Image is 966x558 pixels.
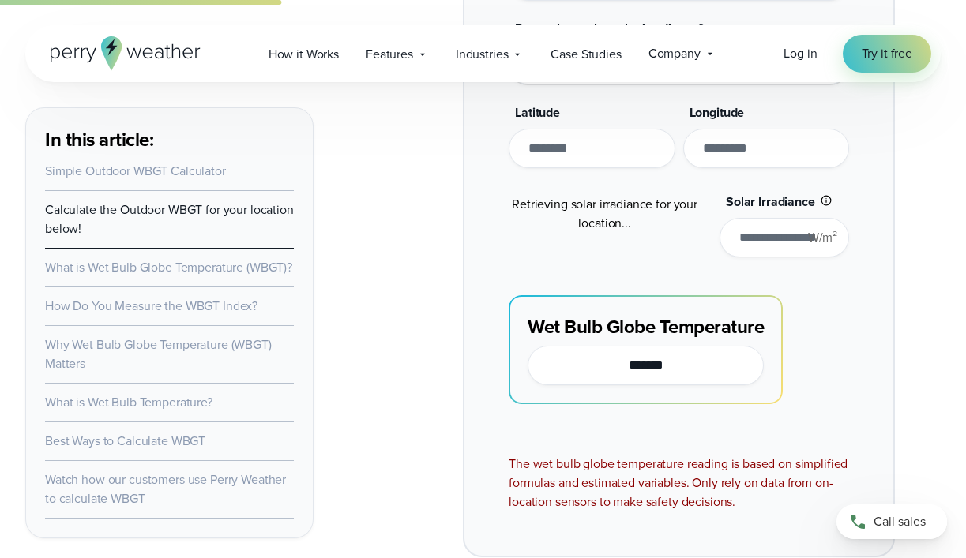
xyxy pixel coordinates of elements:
[648,44,701,63] span: Company
[874,512,926,531] span: Call sales
[843,35,931,73] a: Try it free
[45,200,294,238] a: Calculate the Outdoor WBGT for your location below!
[45,335,272,373] a: Why Wet Bulb Globe Temperature (WBGT) Matters
[45,258,292,276] a: What is Wet Bulb Globe Temperature (WBGT)?
[509,455,849,511] div: The wet bulb globe temperature reading is based on simplified formulas and estimated variables. O...
[45,162,226,180] a: Simple Outdoor WBGT Calculator
[45,432,205,450] a: Best Ways to Calculate WBGT
[836,504,947,539] a: Call sales
[515,20,703,38] span: Do you know the solar irradiance?
[45,393,212,411] a: What is Wet Bulb Temperature?
[269,45,339,64] span: How it Works
[456,45,509,64] span: Industries
[366,45,413,64] span: Features
[45,470,286,507] a: Watch how our customers use Perry Weather to calculate WBGT
[551,45,621,64] span: Case Studies
[512,195,697,232] span: Retrieving solar irradiance for your location...
[255,38,352,70] a: How it Works
[726,193,815,211] span: Solar Irradiance
[515,103,560,122] span: Latitude
[45,297,257,315] a: How Do You Measure the WBGT Index?
[784,44,817,63] a: Log in
[784,44,817,62] span: Log in
[690,103,745,122] span: Longitude
[45,127,294,152] h3: In this article:
[537,38,634,70] a: Case Studies
[862,44,912,63] span: Try it free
